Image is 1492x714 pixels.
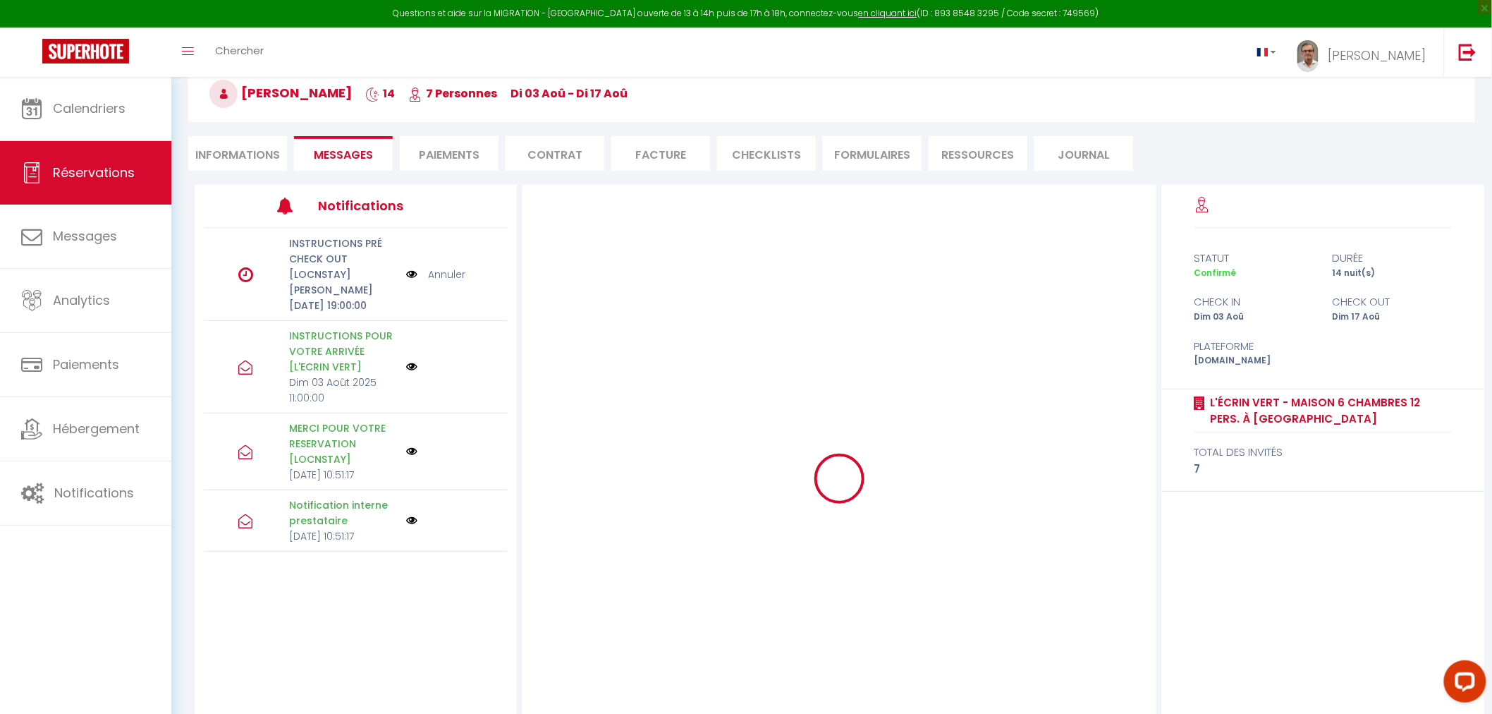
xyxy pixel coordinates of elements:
a: Chercher [204,28,274,77]
p: INSTRUCTIONS PRÉ CHECK OUT [LOCNSTAY] [289,236,397,282]
span: Calendriers [53,99,126,117]
span: Analytics [53,291,110,309]
div: statut [1185,250,1323,267]
span: Messages [314,147,373,163]
p: INSTRUCTIONS POUR VOTRE ARRIVÉE [L'ECRIN VERT] [289,328,397,375]
img: NO IMAGE [406,267,417,282]
img: NO IMAGE [406,361,417,373]
span: Chercher [215,43,264,58]
p: Notification interne prestataire [289,497,397,528]
a: L'écrin Vert - Maison 6 Chambres 12 Pers. à [GEOGRAPHIC_DATA] [1206,394,1453,428]
div: 14 nuit(s) [1323,267,1461,280]
div: total des invités [1194,444,1453,461]
div: durée [1323,250,1461,267]
span: Notifications [54,484,134,502]
span: [PERSON_NAME] [1328,47,1426,64]
div: Dim 17 Aoû [1323,310,1461,324]
span: di 03 Aoû - di 17 Aoû [510,85,628,102]
li: Journal [1034,136,1133,171]
span: Paiements [53,356,119,373]
p: [DATE] 10:51:17 [289,528,397,544]
span: 14 [365,85,395,102]
img: NO IMAGE [406,515,417,526]
span: Réservations [53,164,135,181]
li: Informations [188,136,287,171]
div: 7 [1194,461,1453,478]
a: ... [PERSON_NAME] [1287,28,1444,77]
img: NO IMAGE [406,446,417,457]
h3: Notifications [318,190,445,222]
span: Confirmé [1194,267,1237,279]
div: [DOMAIN_NAME] [1185,354,1323,368]
li: CHECKLISTS [717,136,816,171]
span: 7 Personnes [408,85,497,102]
span: [PERSON_NAME] [209,84,352,102]
p: [PERSON_NAME][DATE] 19:00:00 [289,282,397,313]
li: FORMULAIRES [823,136,922,171]
img: ... [1297,40,1319,72]
div: Dim 03 Aoû [1185,310,1323,324]
span: Messages [53,227,117,245]
p: [DATE] 10:51:17 [289,467,397,483]
li: Contrat [506,136,604,171]
a: Annuler [428,267,465,282]
img: logout [1459,43,1476,61]
a: en cliquant ici [859,7,917,19]
li: Ressources [929,136,1027,171]
li: Paiements [400,136,499,171]
iframe: LiveChat chat widget [1433,655,1492,714]
p: Dim 03 Août 2025 11:00:00 [289,375,397,406]
span: Hébergement [53,420,140,437]
img: Super Booking [42,39,129,63]
div: check out [1323,294,1461,310]
p: MERCI POUR VOTRE RESERVATION [LOCNSTAY] [289,420,397,467]
div: Plateforme [1185,338,1323,355]
li: Facture [611,136,710,171]
div: check in [1185,294,1323,310]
